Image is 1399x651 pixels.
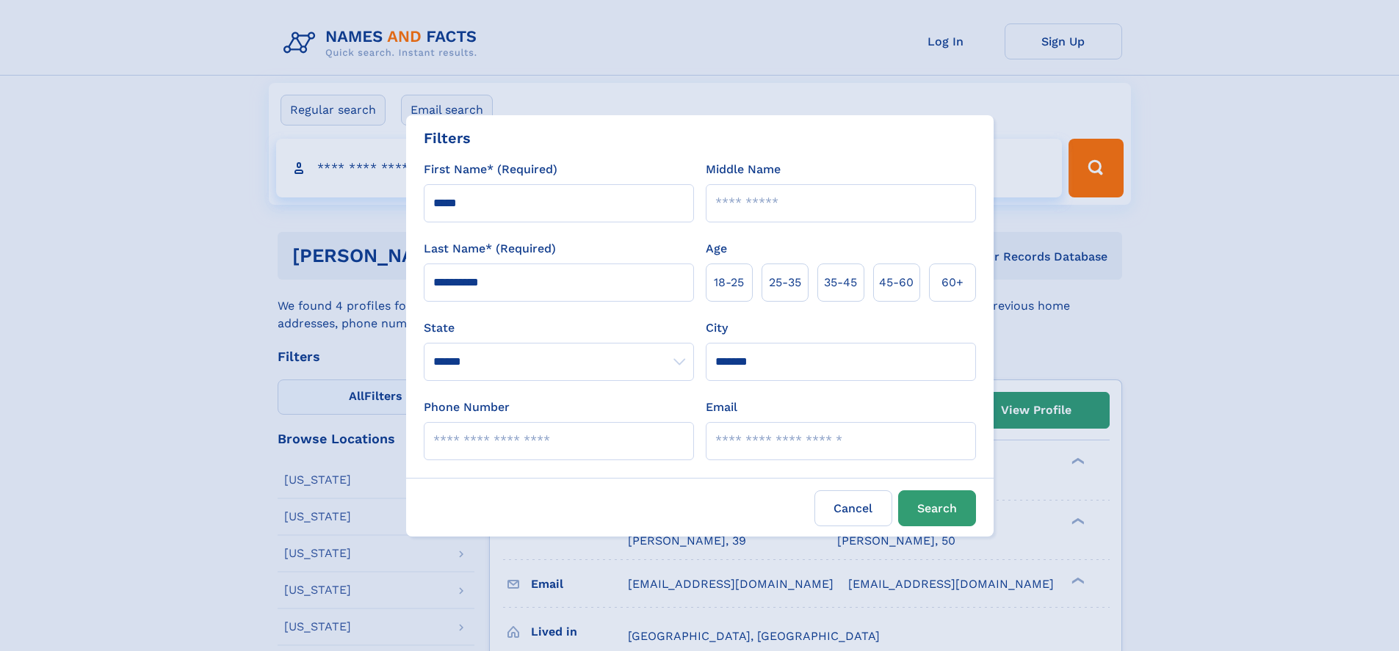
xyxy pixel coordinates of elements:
label: Email [706,399,737,416]
span: 45‑60 [879,274,914,291]
label: Cancel [814,490,892,526]
label: State [424,319,694,337]
label: Age [706,240,727,258]
label: Middle Name [706,161,781,178]
label: Phone Number [424,399,510,416]
label: City [706,319,728,337]
button: Search [898,490,976,526]
label: Last Name* (Required) [424,240,556,258]
span: 18‑25 [714,274,744,291]
label: First Name* (Required) [424,161,557,178]
div: Filters [424,127,471,149]
span: 35‑45 [824,274,857,291]
span: 60+ [941,274,964,291]
span: 25‑35 [769,274,801,291]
